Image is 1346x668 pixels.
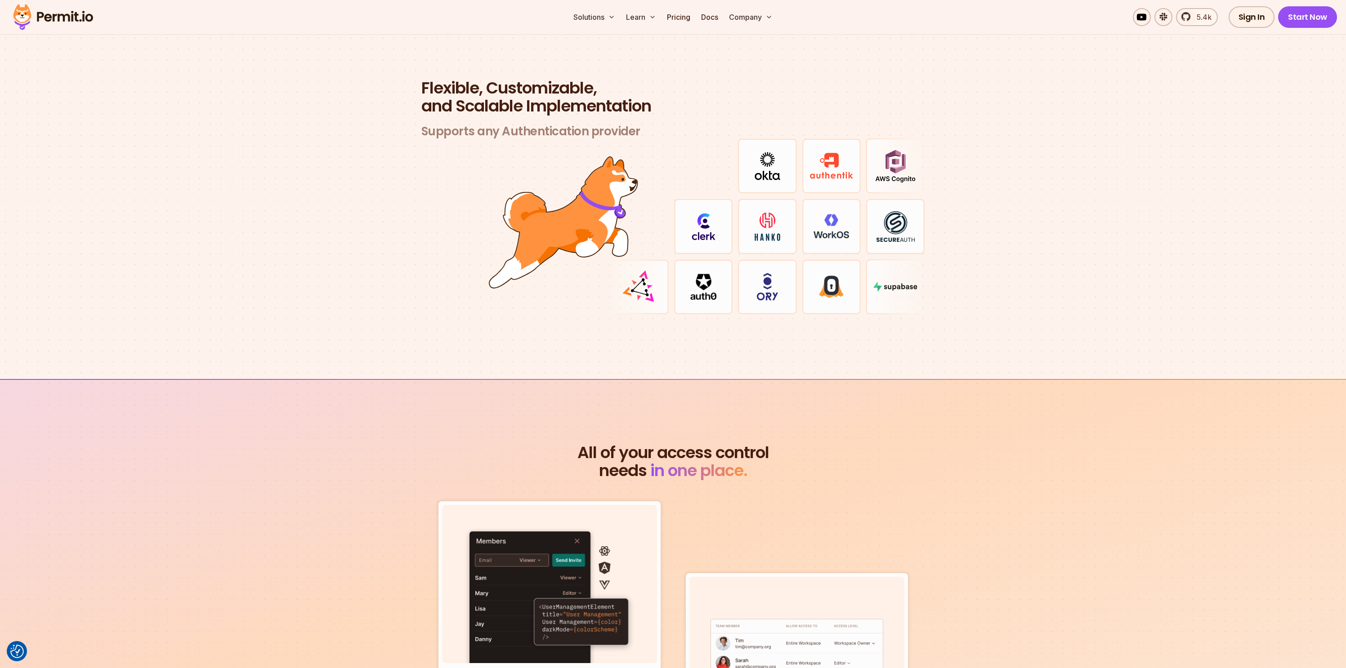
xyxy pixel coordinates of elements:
span: Flexible, Customizable, [421,79,925,97]
h3: Supports any Authentication provider [421,124,925,139]
button: Learn [622,8,660,26]
img: Permit logo [9,2,97,32]
span: in one place. [650,459,747,482]
h2: and Scalable Implementation [421,79,925,115]
h2: needs [414,444,932,480]
button: Consent Preferences [10,645,24,658]
a: 5.4k [1176,8,1218,26]
a: Start Now [1278,6,1337,28]
a: Sign In [1229,6,1275,28]
img: Revisit consent button [10,645,24,658]
button: Solutions [570,8,619,26]
span: All of your access control [414,444,932,462]
span: 5.4k [1191,12,1212,22]
button: Company [725,8,776,26]
a: Docs [698,8,722,26]
a: Pricing [663,8,694,26]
